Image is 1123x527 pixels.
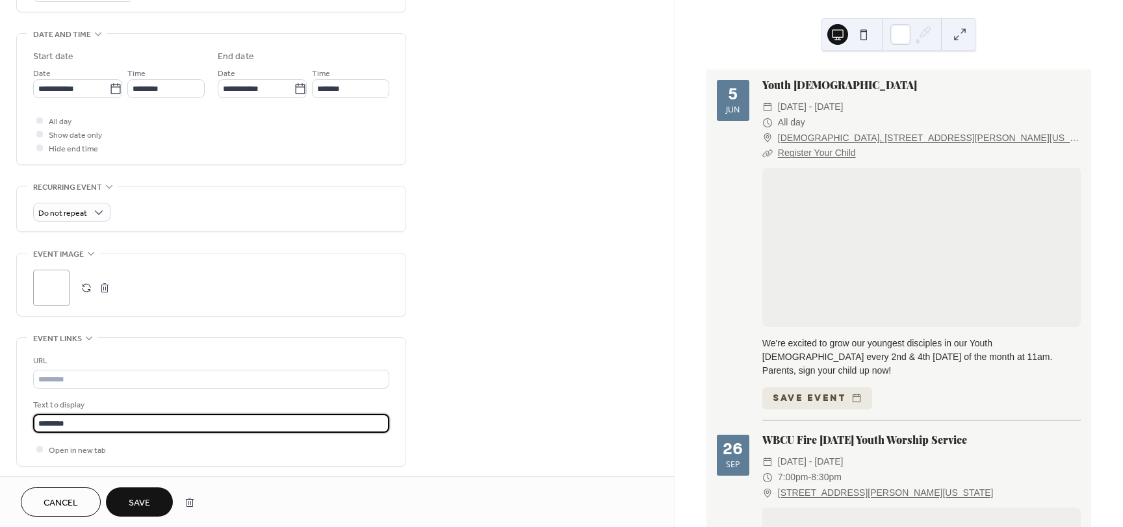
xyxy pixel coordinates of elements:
[762,432,1081,448] div: WBCU Fire [DATE] Youth Worship Service
[728,87,738,103] div: 5
[49,142,98,156] span: Hide end time
[38,206,87,221] span: Do not repeat
[808,470,812,485] span: -
[723,442,743,458] div: 26
[762,470,773,485] div: ​
[33,398,387,412] div: Text to display
[762,131,773,146] div: ​
[44,496,78,510] span: Cancel
[33,28,91,42] span: Date and time
[762,146,773,161] div: ​
[762,454,773,470] div: ​
[726,106,740,114] div: Jun
[33,50,73,64] div: Start date
[49,115,71,129] span: All day
[129,496,150,510] span: Save
[33,248,84,261] span: Event image
[33,181,102,194] span: Recurring event
[49,129,102,142] span: Show date only
[33,332,82,346] span: Event links
[21,487,101,517] button: Cancel
[106,487,173,517] button: Save
[811,470,842,485] span: 8:30pm
[312,67,330,81] span: Time
[218,67,235,81] span: Date
[762,485,773,501] div: ​
[762,78,917,92] a: Youth [DEMOGRAPHIC_DATA]
[762,99,773,115] div: ​
[778,485,994,501] a: [STREET_ADDRESS][PERSON_NAME][US_STATE]
[778,131,1081,146] a: [DEMOGRAPHIC_DATA], [STREET_ADDRESS][PERSON_NAME][US_STATE]
[778,148,856,158] a: Register Your Child
[778,470,808,485] span: 7:00pm
[778,454,844,470] span: [DATE] - [DATE]
[49,444,106,457] span: Open in new tab
[127,67,146,81] span: Time
[778,115,805,131] span: All day
[762,115,773,131] div: ​
[33,67,51,81] span: Date
[33,270,70,306] div: ;
[762,387,872,409] button: Save event
[762,337,1081,378] div: We're excited to grow our youngest disciples in our Youth [DEMOGRAPHIC_DATA] every 2nd & 4th [DAT...
[726,461,740,469] div: Sep
[218,50,254,64] div: End date
[778,99,844,115] span: [DATE] - [DATE]
[33,354,387,368] div: URL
